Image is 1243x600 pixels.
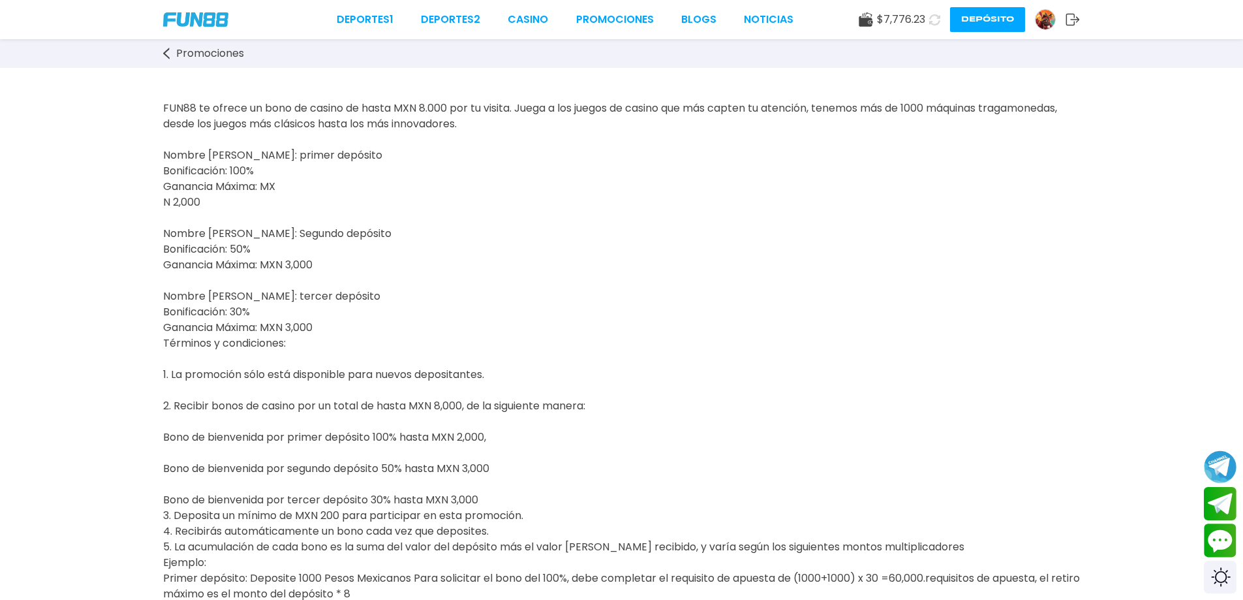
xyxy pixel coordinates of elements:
a: Promociones [163,46,257,61]
span: Promociones [176,46,244,61]
a: Deportes2 [421,12,480,27]
a: Deportes1 [337,12,393,27]
a: BLOGS [681,12,716,27]
div: Switch theme [1204,561,1236,593]
img: Avatar [1036,10,1055,29]
a: Promociones [576,12,654,27]
a: NOTICIAS [744,12,793,27]
button: Join telegram [1204,487,1236,521]
button: Join telegram channel [1204,450,1236,484]
button: Contact customer service [1204,524,1236,558]
img: Company Logo [163,12,228,27]
button: Depósito [950,7,1025,32]
a: CASINO [508,12,548,27]
span: $ 7,776.23 [877,12,925,27]
a: Avatar [1035,9,1066,30]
